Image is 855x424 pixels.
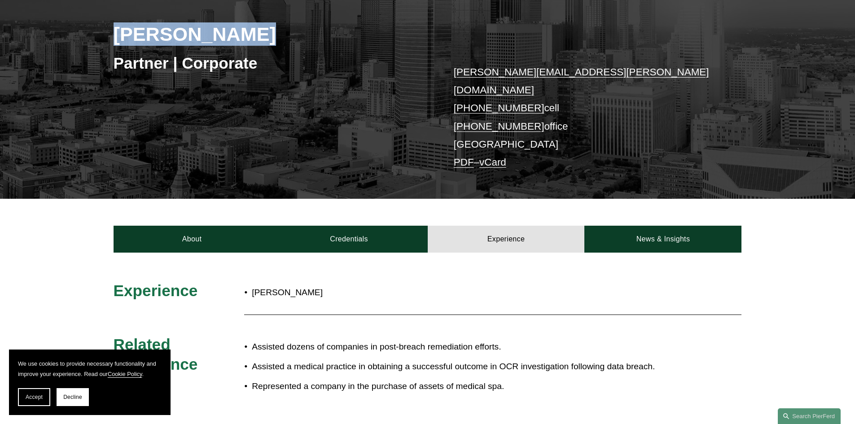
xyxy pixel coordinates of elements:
[9,350,171,415] section: Cookie banner
[454,121,544,132] a: [PHONE_NUMBER]
[584,226,741,253] a: News & Insights
[428,226,585,253] a: Experience
[63,394,82,400] span: Decline
[271,226,428,253] a: Credentials
[778,408,841,424] a: Search this site
[114,53,428,73] h3: Partner | Corporate
[454,63,715,172] p: cell office [GEOGRAPHIC_DATA] –
[454,66,709,96] a: [PERSON_NAME][EMAIL_ADDRESS][PERSON_NAME][DOMAIN_NAME]
[108,371,142,377] a: Cookie Policy
[252,339,663,355] p: Assisted dozens of companies in post-breach remediation efforts.
[114,282,198,299] span: Experience
[57,388,89,406] button: Decline
[252,359,663,375] p: Assisted a medical practice in obtaining a successful outcome in OCR investigation following data...
[18,358,162,379] p: We use cookies to provide necessary functionality and improve your experience. Read our .
[114,336,198,373] span: Related Experience
[252,379,663,394] p: Represented a company in the purchase of assets of medical spa.
[252,285,663,301] p: [PERSON_NAME]
[479,157,506,168] a: vCard
[454,102,544,114] a: [PHONE_NUMBER]
[454,157,474,168] a: PDF
[26,394,43,400] span: Accept
[114,22,428,46] h2: [PERSON_NAME]
[114,226,271,253] a: About
[18,388,50,406] button: Accept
